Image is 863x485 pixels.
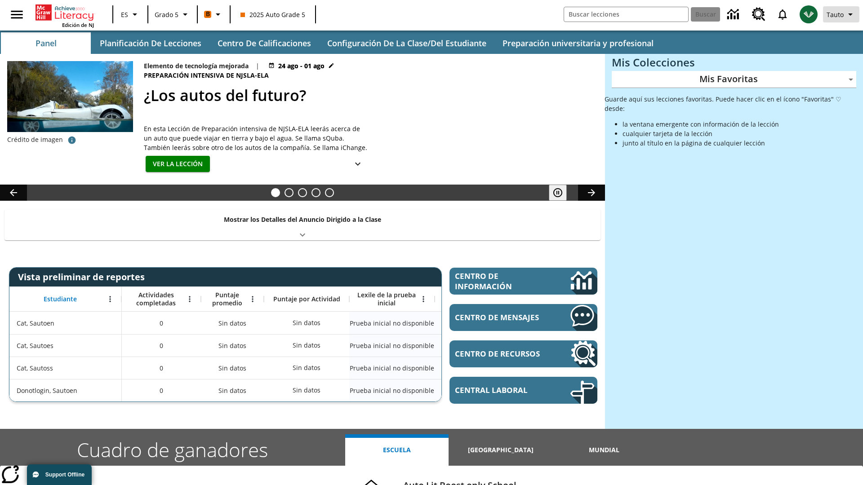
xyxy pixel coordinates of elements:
[549,185,567,201] button: Pausar
[36,4,94,22] a: Portada
[455,348,543,359] span: Centro de recursos
[285,188,294,197] button: Diapositiva 2 ¿Cuál es la gran idea?
[45,472,85,478] span: Support Offline
[18,271,149,283] span: Vista preliminar de reportes
[449,340,597,367] a: Centro de recursos, Se abrirá en una pestaña nueva.
[267,61,336,71] button: 24 ago - 01 ago Elegir fechas
[17,318,54,328] span: Cat, Sautoen
[623,129,856,138] li: cualquier tarjeta de la lección
[63,132,81,148] button: Crédito de foto: AP
[256,61,259,71] span: |
[183,292,196,306] button: Abrir menú
[288,314,325,332] div: Sin datos, Cat, Sautoen
[578,185,605,201] button: Carrusel de lecciones, seguir
[320,32,494,54] button: Configuración de la clase/del estudiante
[823,6,859,22] button: Perfil/Configuración
[144,84,594,107] h2: ¿Los autos del futuro?
[350,386,434,395] span: Prueba inicial no disponible, Donotlogin, Sautoen
[298,188,307,197] button: Diapositiva 3 Una idea, mucho trabajo
[449,434,552,466] button: [GEOGRAPHIC_DATA]
[122,312,201,334] div: 0, Cat, Sautoen
[122,379,201,401] div: 0, Donotlogin, Sautoen
[200,6,227,22] button: Boost El color de la clase es anaranjado. Cambiar el color de la clase.
[311,188,320,197] button: Diapositiva 4 Marcar la diferencia para el planeta
[350,318,434,328] span: Prueba inicial no disponible, Cat, Sautoen
[325,188,334,197] button: Diapositiva 5 El sueño de los animales
[345,434,449,466] button: Escuela
[455,385,543,395] span: Central laboral
[623,138,856,148] li: junto al título en la página de cualquier lección
[564,7,688,22] input: Buscar campo
[605,94,856,113] p: Guarde aquí sus lecciones favoritas. Puede hacer clic en el ícono "Favoritas" ♡ desde:
[144,124,369,152] div: En esta Lección de Preparación intensiva de NJSLA-ELA leerás acerca de un auto que puede viajar e...
[155,10,178,19] span: Grado 5
[122,357,201,379] div: 0, Cat, Sautoss
[201,357,264,379] div: Sin datos, Cat, Sautoss
[116,6,145,22] button: Lenguaje: ES, Selecciona un idioma
[455,312,543,322] span: Centro de mensajes
[288,359,325,377] div: Sin datos, Cat, Sautoss
[288,336,325,354] div: Sin datos, Cat, Sautoes
[271,188,280,197] button: Diapositiva 1 ¿Los autos del futuro?
[612,71,856,88] div: Mis Favoritas
[449,377,597,404] a: Central laboral
[4,1,30,28] button: Abrir el menú lateral
[44,295,77,303] span: Estudiante
[144,61,249,71] p: Elemento de tecnología mejorada
[1,32,91,54] button: Panel
[278,61,325,71] span: 24 ago - 01 ago
[747,2,771,26] a: Centro de recursos, Se abrirá en una pestaña nueva.
[623,119,856,129] li: la ventana emergente con información de la lección
[435,357,520,379] div: Sin datos, Cat, Sautoss
[126,291,186,307] span: Actividades completadas
[449,304,597,331] a: Centro de mensajes
[455,271,540,291] span: Centro de información
[206,9,210,20] span: B
[273,295,340,303] span: Puntaje por Actividad
[62,22,94,28] span: Edición de NJ
[103,292,117,306] button: Abrir menú
[151,6,194,22] button: Grado: Grado 5, Elige un grado
[552,434,656,466] button: Mundial
[160,318,163,328] span: 0
[201,379,264,401] div: Sin datos, Donotlogin, Sautoen
[27,464,92,485] button: Support Offline
[4,209,601,240] div: Mostrar los Detalles del Anuncio Dirigido a la Clase
[354,291,419,307] span: Lexile de la prueba inicial
[214,336,251,355] span: Sin datos
[205,291,249,307] span: Puntaje promedio
[549,185,576,201] div: Pausar
[612,56,856,69] h3: Mis Colecciones
[160,363,163,373] span: 0
[93,32,209,54] button: Planificación de lecciones
[214,381,251,400] span: Sin datos
[201,334,264,357] div: Sin datos, Cat, Sautoes
[7,61,133,146] img: Un automóvil de alta tecnología flotando en el agua.
[350,363,434,373] span: Prueba inicial no disponible, Cat, Sautoss
[17,341,53,350] span: Cat, Sautoes
[224,215,381,224] p: Mostrar los Detalles del Anuncio Dirigido a la Clase
[214,314,251,332] span: Sin datos
[36,3,94,28] div: Portada
[160,386,163,395] span: 0
[201,312,264,334] div: Sin datos, Cat, Sautoen
[121,10,128,19] span: ES
[240,10,305,19] span: 2025 Auto Grade 5
[722,2,747,27] a: Centro de información
[800,5,818,23] img: avatar image
[417,292,430,306] button: Abrir menú
[435,312,520,334] div: Sin datos, Cat, Sautoen
[214,359,251,377] span: Sin datos
[160,341,163,350] span: 0
[7,135,63,144] p: Crédito de imagen
[210,32,318,54] button: Centro de calificaciones
[771,3,794,26] a: Notificaciones
[144,71,271,80] span: Preparación intensiva de NJSLA-ELA
[349,156,367,172] button: Ver más
[435,334,520,357] div: Sin datos, Cat, Sautoes
[246,292,259,306] button: Abrir menú
[435,379,520,401] div: Sin datos, Donotlogin, Sautoen
[495,32,661,54] button: Preparación universitaria y profesional
[122,334,201,357] div: 0, Cat, Sautoes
